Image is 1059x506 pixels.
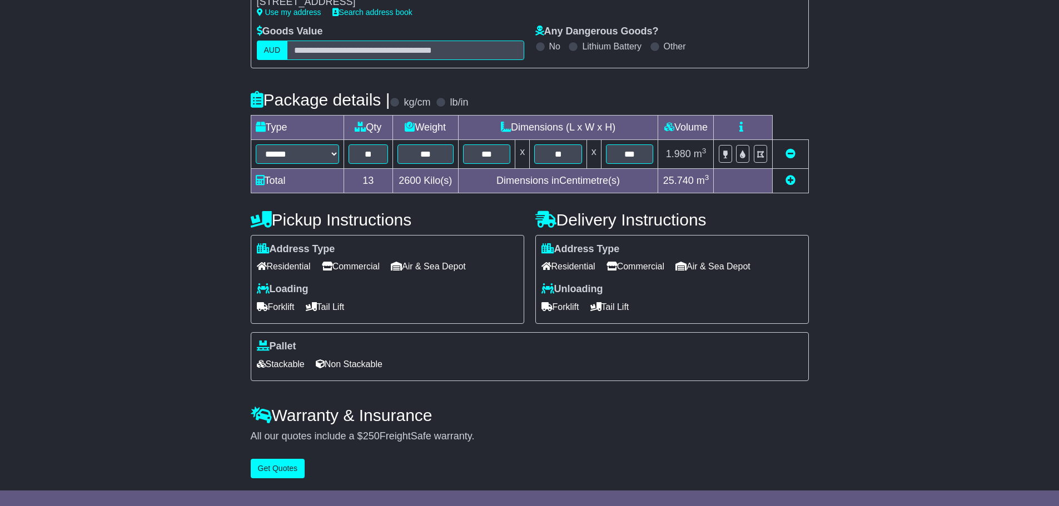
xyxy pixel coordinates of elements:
label: Unloading [541,283,603,295]
span: Stackable [257,355,305,373]
span: 2600 [399,175,421,186]
label: Address Type [257,243,335,255]
label: No [549,41,560,52]
sup: 3 [702,147,707,155]
label: Any Dangerous Goods? [535,26,659,38]
span: m [694,148,707,159]
td: Type [251,115,344,139]
sup: 3 [705,173,709,182]
span: 250 [363,430,380,442]
span: Air & Sea Depot [675,258,750,275]
a: Search address book [332,8,412,17]
span: Residential [541,258,595,275]
span: Non Stackable [316,355,382,373]
div: All our quotes include a $ FreightSafe warranty. [251,430,809,443]
td: Total [251,168,344,193]
td: Dimensions (L x W x H) [458,115,658,139]
label: Other [664,41,686,52]
label: Address Type [541,243,620,255]
span: Commercial [322,258,380,275]
td: Qty [344,115,392,139]
label: kg/cm [404,97,430,109]
h4: Pickup Instructions [251,211,524,229]
label: lb/in [450,97,468,109]
td: x [515,139,530,168]
td: Kilo(s) [392,168,458,193]
a: Remove this item [785,148,796,159]
td: Volume [658,115,714,139]
h4: Delivery Instructions [535,211,809,229]
span: Air & Sea Depot [391,258,466,275]
span: Forklift [541,298,579,315]
a: Add new item [785,175,796,186]
span: m [697,175,709,186]
td: x [586,139,601,168]
label: AUD [257,41,288,60]
span: Forklift [257,298,295,315]
h4: Warranty & Insurance [251,406,809,424]
td: 13 [344,168,392,193]
h4: Package details | [251,91,390,109]
label: Pallet [257,340,296,353]
span: 25.740 [663,175,694,186]
label: Lithium Battery [582,41,642,52]
label: Loading [257,283,309,295]
td: Dimensions in Centimetre(s) [458,168,658,193]
label: Goods Value [257,26,323,38]
button: Get Quotes [251,459,305,478]
span: Tail Lift [306,298,345,315]
a: Use my address [257,8,321,17]
td: Weight [392,115,458,139]
span: Commercial [606,258,664,275]
span: 1.980 [666,148,691,159]
span: Residential [257,258,311,275]
span: Tail Lift [590,298,629,315]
